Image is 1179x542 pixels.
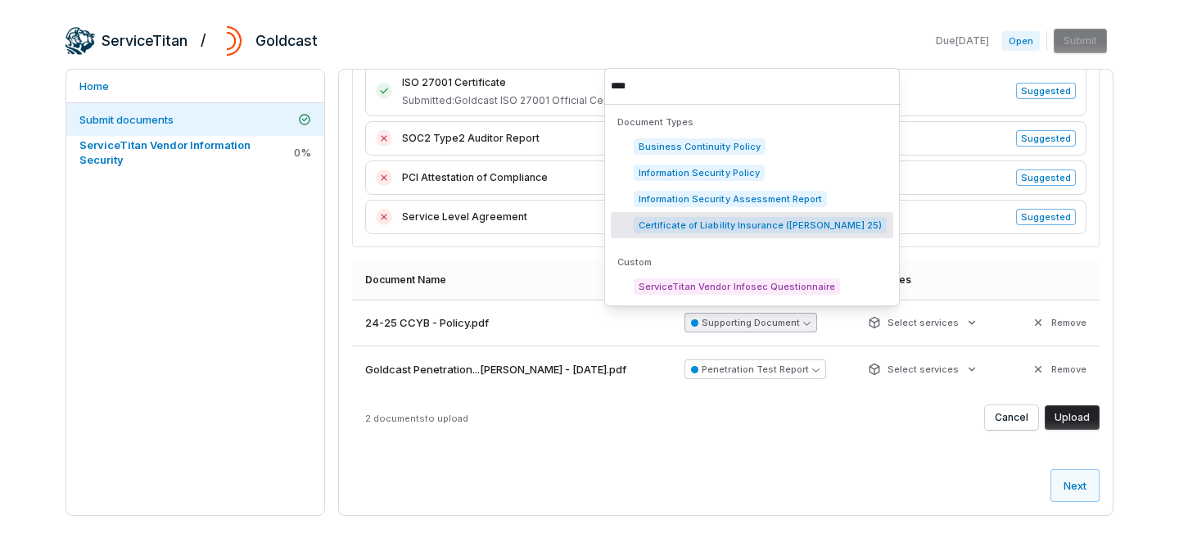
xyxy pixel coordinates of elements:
span: Submit documents [79,113,174,126]
button: Upload [1045,405,1100,430]
th: Document Name [352,260,675,300]
h2: ServiceTitan [102,30,187,52]
span: Business Continuity Policy [634,138,766,155]
span: Certificate of Liability Insurance ([PERSON_NAME] 25) [634,217,887,233]
span: Suggested [1016,169,1076,186]
h2: Goldcast [255,30,318,52]
span: Suggested [1016,130,1076,147]
div: Suggestions [604,105,900,306]
a: Submit documents [66,103,324,136]
span: Information Security Assessment Report [634,191,827,207]
button: Cancel [985,405,1038,430]
button: Next [1050,469,1100,502]
button: Penetration Test Report [684,359,826,379]
span: Due [DATE] [936,34,989,47]
span: Information Security Policy [634,165,765,181]
a: ServiceTitan Vendor Information Security0% [66,136,324,169]
span: ISO 27001 Certificate [402,75,1006,91]
div: Custom [611,251,893,273]
button: Select services [863,355,983,384]
button: Remove [1027,355,1091,384]
span: 2 documents to upload [365,413,468,424]
span: Suggested [1016,83,1076,99]
div: Document Types [611,111,893,133]
h2: / [201,26,206,51]
span: Open [1002,31,1040,51]
th: Services [858,260,1006,300]
span: ServiceTitan Vendor Infosec Questionnaire [634,278,840,295]
span: Goldcast Penetration...[PERSON_NAME] - [DATE].pdf [365,362,626,378]
button: Remove [1027,308,1091,337]
button: Supporting Document [684,313,817,332]
span: Service Level Agreement [402,209,1006,225]
span: Submitted: Goldcast ISO 27001 Official Certificate .pdf [402,94,1006,107]
span: PCI Attestation of Compliance [402,169,1006,186]
span: 0 % [294,145,311,160]
span: SOC2 Type2 Auditor Report [402,130,1006,147]
span: Suggested [1016,209,1076,225]
span: ServiceTitan Vendor Information Security [79,138,251,166]
a: Home [66,70,324,102]
button: Select services [863,308,983,337]
span: 24-25 CCYB - Policy.pdf [365,315,489,332]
